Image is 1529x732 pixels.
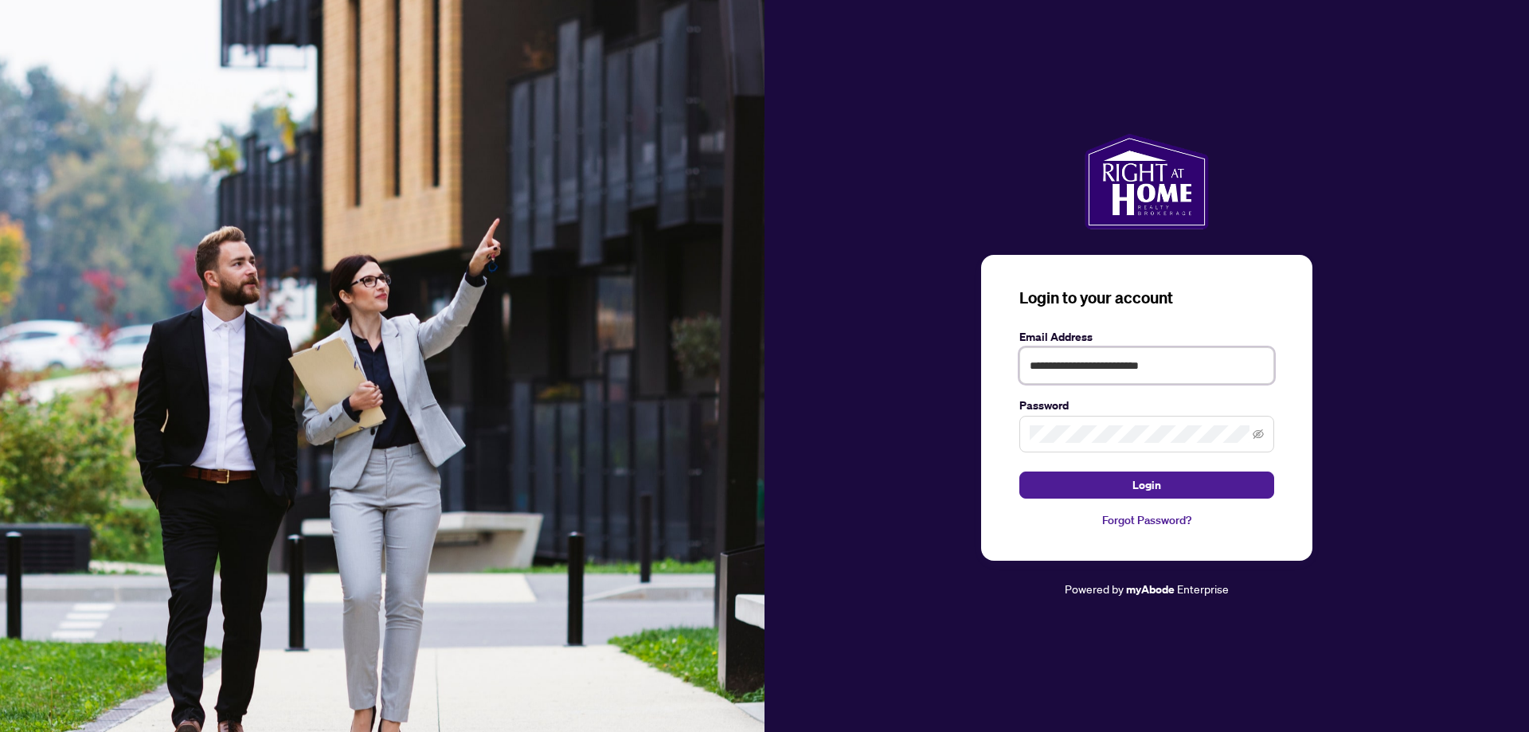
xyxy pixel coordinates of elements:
button: Login [1019,472,1274,499]
span: Login [1132,472,1161,498]
a: myAbode [1126,581,1175,598]
span: Powered by [1065,581,1124,596]
label: Password [1019,397,1274,414]
label: Email Address [1019,328,1274,346]
img: ma-logo [1085,134,1208,229]
h3: Login to your account [1019,287,1274,309]
span: eye-invisible [1253,429,1264,440]
span: Enterprise [1177,581,1229,596]
a: Forgot Password? [1019,511,1274,529]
